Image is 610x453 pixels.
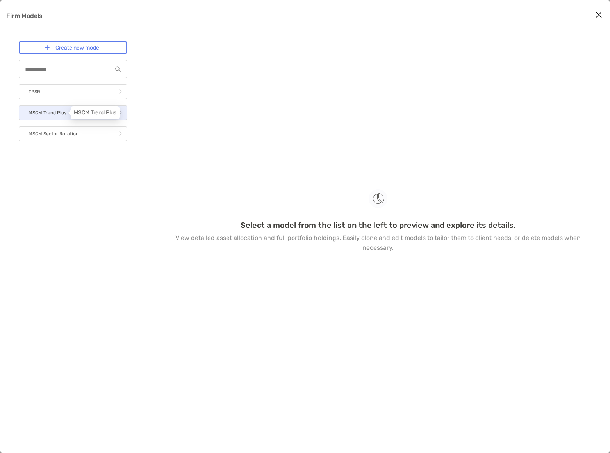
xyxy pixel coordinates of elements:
[19,105,127,120] a: MSCM Trend Plus
[29,129,78,139] p: MSCM Sector Rotation
[29,108,66,118] p: MSCM Trend Plus
[71,106,120,119] div: MSCM Trend Plus
[19,84,127,99] a: TPSR
[19,41,127,54] a: Create new model
[115,66,121,72] img: input icon
[593,9,605,21] button: Close modal
[6,11,43,21] p: Firm Models
[241,220,515,230] h3: Select a model from the list on the left to preview and explore its details.
[165,233,591,252] p: View detailed asset allocation and full portfolio holdings. Easily clone and edit models to tailo...
[19,126,127,141] a: MSCM Sector Rotation
[29,87,40,97] p: TPSR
